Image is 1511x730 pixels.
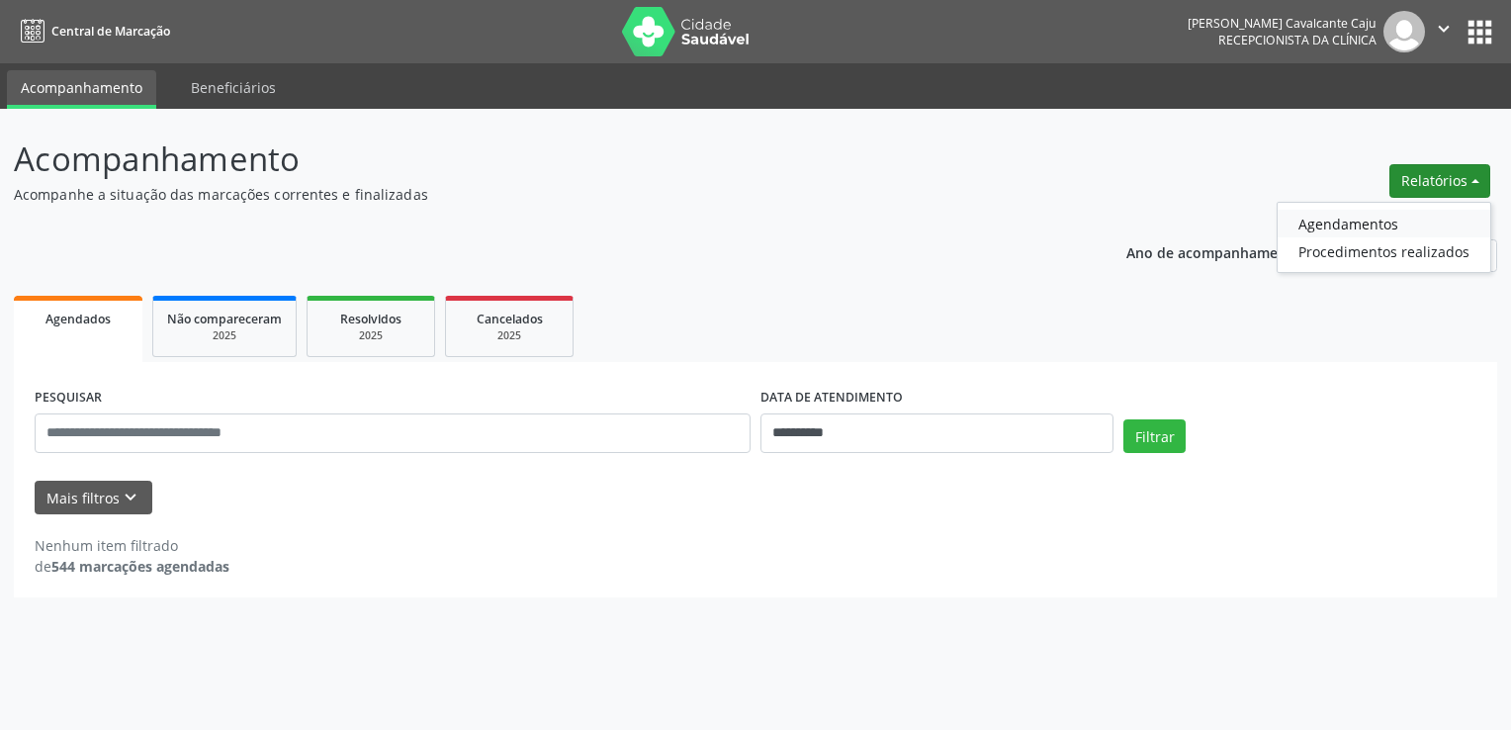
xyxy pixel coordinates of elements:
[14,15,170,47] a: Central de Marcação
[340,311,401,327] span: Resolvidos
[177,70,290,105] a: Beneficiários
[321,328,420,343] div: 2025
[35,556,229,577] div: de
[1218,32,1377,48] span: Recepcionista da clínica
[51,23,170,40] span: Central de Marcação
[167,311,282,327] span: Não compareceram
[1277,202,1491,273] ul: Relatórios
[7,70,156,109] a: Acompanhamento
[1278,210,1490,237] a: Agendamentos
[1433,18,1455,40] i: 
[120,487,141,508] i: keyboard_arrow_down
[51,557,229,576] strong: 544 marcações agendadas
[1126,239,1301,264] p: Ano de acompanhamento
[14,184,1052,205] p: Acompanhe a situação das marcações correntes e finalizadas
[45,311,111,327] span: Agendados
[14,135,1052,184] p: Acompanhamento
[1278,237,1490,265] a: Procedimentos realizados
[35,535,229,556] div: Nenhum item filtrado
[477,311,543,327] span: Cancelados
[1463,15,1497,49] button: apps
[1383,11,1425,52] img: img
[760,383,903,413] label: DATA DE ATENDIMENTO
[1123,419,1186,453] button: Filtrar
[1188,15,1377,32] div: [PERSON_NAME] Cavalcante Caju
[1389,164,1490,198] button: Relatórios
[1425,11,1463,52] button: 
[35,481,152,515] button: Mais filtroskeyboard_arrow_down
[167,328,282,343] div: 2025
[35,383,102,413] label: PESQUISAR
[460,328,559,343] div: 2025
